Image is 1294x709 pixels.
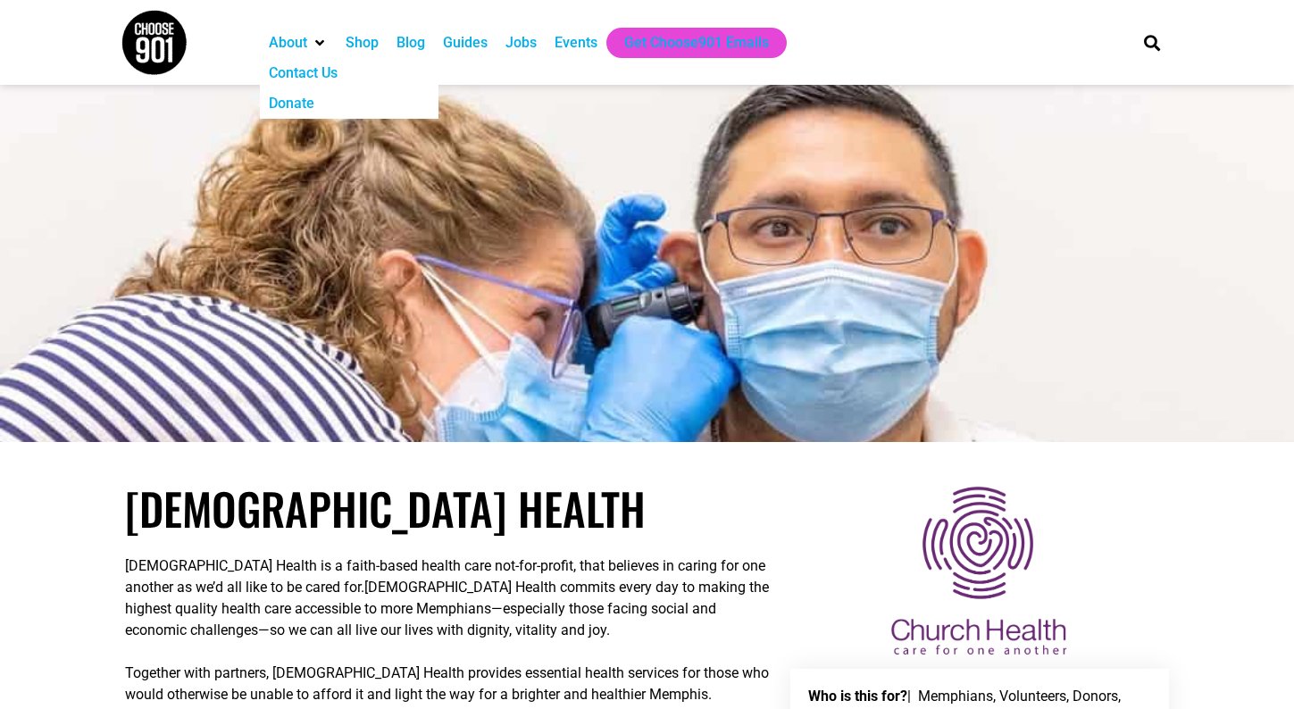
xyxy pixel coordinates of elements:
[555,32,597,54] a: Events
[269,93,314,114] a: Donate
[1137,28,1166,57] div: Search
[125,579,769,638] span: [DEMOGRAPHIC_DATA] Health commits every day to making the highest quality health care accessible ...
[260,28,337,58] div: About
[346,32,379,54] a: Shop
[808,688,907,705] strong: Who is this for?
[505,32,537,54] a: Jobs
[443,32,488,54] a: Guides
[269,63,338,84] a: Contact Us
[397,32,425,54] a: Blog
[125,482,773,535] h1: [DEMOGRAPHIC_DATA] Health
[269,32,307,54] a: About
[624,32,769,54] a: Get Choose901 Emails
[260,28,1114,58] nav: Main nav
[125,557,765,596] span: [DEMOGRAPHIC_DATA] Health is a faith-based health care not-for-profit, that believes in caring fo...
